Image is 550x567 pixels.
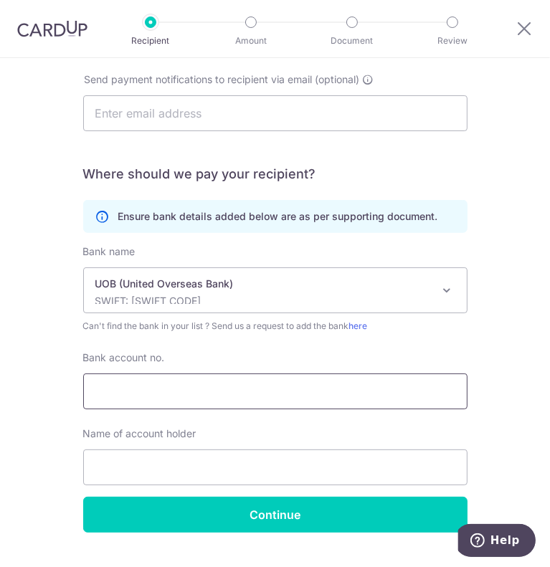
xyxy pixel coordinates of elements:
[32,10,62,23] span: Help
[95,294,432,308] p: SWIFT: [SWIFT_CODE]
[83,244,136,259] label: Bank name
[85,72,360,87] span: Send payment notifications to recipient via email (optional)
[122,34,179,48] p: Recipient
[17,20,87,37] img: CardUp
[83,351,165,365] label: Bank account no.
[458,524,536,560] iframe: Opens a widget where you can find more information
[84,268,467,313] span: UOB (United Overseas Bank)
[83,267,468,313] span: UOB (United Overseas Bank)
[83,427,196,441] label: Name of account holder
[424,34,481,48] p: Review
[222,34,280,48] p: Amount
[83,95,468,131] input: Enter email address
[95,277,432,291] p: UOB (United Overseas Bank)
[83,497,468,533] input: Continue
[323,34,381,48] p: Document
[83,319,468,333] span: Can't find the bank in your list ? Send us a request to add the bank
[118,209,438,224] p: Ensure bank details added below are as per supporting document.
[349,320,368,331] a: here
[83,166,468,183] h5: Where should we pay your recipient?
